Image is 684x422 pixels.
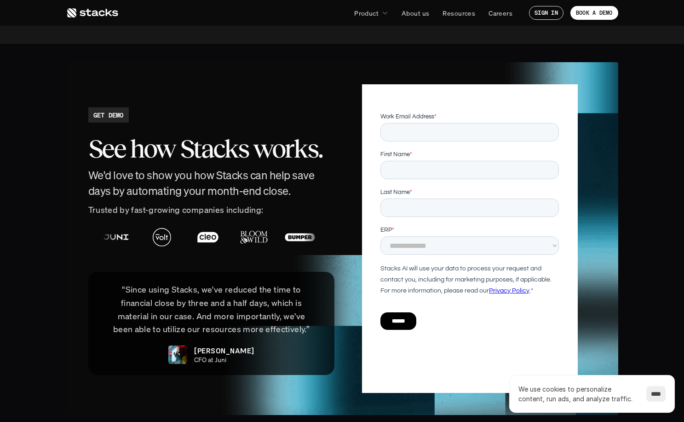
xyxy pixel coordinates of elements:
p: “Since using Stacks, we've reduced the time to financial close by three and a half days, which is... [102,283,321,336]
a: Resources [437,5,481,21]
a: About us [396,5,435,21]
a: BOOK A DEMO [570,6,618,20]
p: About us [402,8,429,18]
a: Careers [483,5,518,21]
p: SIGN IN [535,10,558,16]
p: We use cookies to personalize content, run ads, and analyze traffic. [518,384,637,404]
iframe: Form 1 [380,112,559,346]
h4: We'd love to show you how Stacks can help save days by automating your month-end close. [88,168,335,199]
p: Product [354,8,379,18]
h2: See how Stacks works. [88,135,335,163]
p: [PERSON_NAME] [194,345,254,356]
h2: GET DEMO [93,110,124,120]
p: CFO at Juni [194,356,226,364]
p: BOOK A DEMO [576,10,613,16]
a: SIGN IN [529,6,563,20]
p: Resources [443,8,475,18]
p: Careers [489,8,512,18]
p: Trusted by fast-growing companies including: [88,203,335,217]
